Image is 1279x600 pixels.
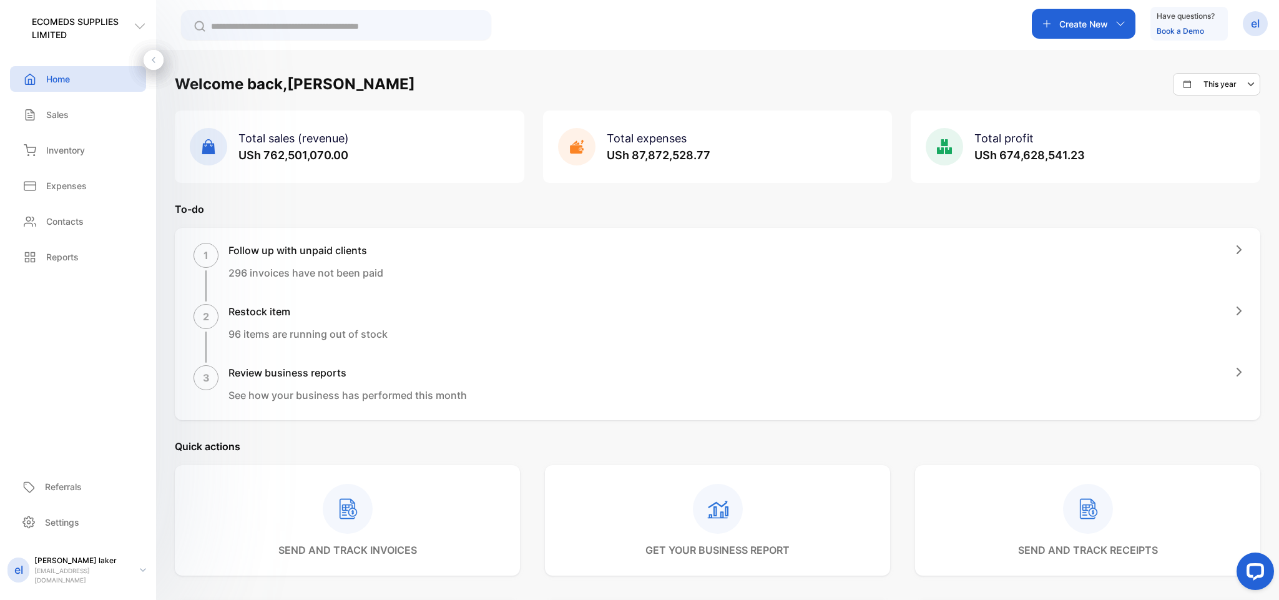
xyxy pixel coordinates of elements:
p: Create New [1059,17,1108,31]
p: 3 [203,370,210,385]
p: Contacts [46,215,84,228]
p: Quick actions [175,439,1260,454]
iframe: LiveChat chat widget [1227,548,1279,600]
p: Reports [46,250,79,263]
p: Settings [45,516,79,529]
p: el [14,562,23,578]
p: 96 items are running out of stock [228,327,388,342]
p: send and track receipts [1018,543,1158,558]
p: Expenses [46,179,87,192]
p: 296 invoices have not been paid [228,265,383,280]
h1: Follow up with unpaid clients [228,243,383,258]
span: Total expenses [607,132,687,145]
img: logo [10,19,26,34]
p: See how your business has performed this month [228,388,467,403]
span: USh 762,501,070.00 [238,149,348,162]
p: [EMAIL_ADDRESS][DOMAIN_NAME] [34,566,130,585]
h1: Welcome back, [PERSON_NAME] [175,73,415,96]
p: Inventory [46,144,85,157]
button: el [1243,9,1268,39]
a: Book a Demo [1157,26,1204,36]
p: 2 [203,309,209,324]
p: send and track invoices [278,543,417,558]
p: el [1251,16,1260,32]
button: Create New [1032,9,1135,39]
h1: Review business reports [228,365,467,380]
span: Total sales (revenue) [238,132,349,145]
button: This year [1173,73,1260,96]
p: get your business report [645,543,790,558]
p: This year [1203,79,1237,90]
p: Sales [46,108,69,121]
p: Referrals [45,480,82,493]
p: 1 [203,248,208,263]
p: To-do [175,202,1260,217]
span: Total profit [974,132,1034,145]
span: USh 87,872,528.77 [607,149,710,162]
h1: Restock item [228,304,388,319]
p: Have questions? [1157,10,1215,22]
p: [PERSON_NAME] laker [34,555,130,566]
p: ECOMEDS SUPPLIES LIMITED [32,15,134,41]
p: Home [46,72,70,86]
span: USh 674,628,541.23 [974,149,1085,162]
